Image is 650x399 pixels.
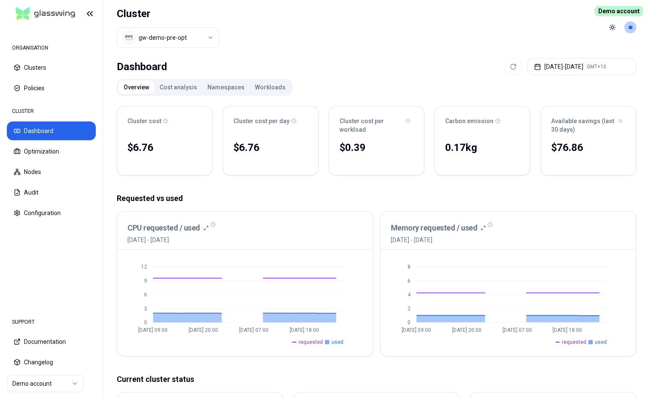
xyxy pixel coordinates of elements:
tspan: [DATE] 09:00 [402,327,431,333]
div: gw-demo-pre-opt [139,33,187,42]
div: $6.76 [233,141,308,154]
button: Overview [118,80,154,94]
span: [DATE] - [DATE] [127,236,209,244]
button: Nodes [7,163,96,181]
p: Requested vs used [117,192,636,204]
button: Changelog [7,353,96,372]
div: Cluster cost [127,117,202,125]
span: used [595,339,607,346]
button: Select a value [117,27,219,48]
span: Demo account [595,6,643,16]
tspan: 3 [144,306,147,312]
img: GlassWing [12,4,79,24]
tspan: [DATE] 20:00 [189,327,218,333]
div: $6.76 [127,141,202,154]
button: Audit [7,183,96,202]
button: Clusters [7,58,96,77]
tspan: [DATE] 07:00 [502,327,532,333]
button: [DATE]-[DATE]GMT+10 [527,58,636,75]
div: $76.86 [551,141,626,154]
button: Namespaces [202,80,250,94]
button: Configuration [7,204,96,222]
div: $0.39 [340,141,414,154]
tspan: 6 [407,278,410,284]
button: Optimization [7,142,96,161]
tspan: 6 [144,292,147,298]
h3: Memory requested / used [391,222,478,234]
div: SUPPORT [7,313,96,331]
tspan: [DATE] 20:00 [452,327,482,333]
span: requested [562,339,586,346]
tspan: [DATE] 18:00 [552,327,582,333]
div: Available savings (last 30 days) [551,117,626,134]
button: Policies [7,79,96,98]
p: Current cluster status [117,373,636,385]
tspan: 0 [144,319,147,325]
tspan: 12 [141,264,147,270]
tspan: [DATE] 18:00 [290,327,319,333]
tspan: [DATE] 07:00 [239,327,269,333]
div: 0.17 kg [445,141,520,154]
span: used [331,339,343,346]
tspan: 4 [407,292,411,298]
button: Cost analysis [154,80,202,94]
div: Cluster cost per workload [340,117,414,134]
div: ORGANISATION [7,39,96,56]
div: CLUSTER [7,103,96,120]
tspan: [DATE] 09:00 [138,327,168,333]
h3: CPU requested / used [127,222,200,234]
div: Carbon emission [445,117,520,125]
tspan: 9 [144,278,147,284]
tspan: 2 [407,306,410,312]
button: Dashboard [7,121,96,140]
span: requested [298,339,323,346]
h1: Cluster [117,7,219,21]
tspan: 0 [407,319,410,325]
div: Dashboard [117,58,167,75]
div: Cluster cost per day [233,117,308,125]
button: Workloads [250,80,291,94]
tspan: 8 [407,264,410,270]
span: GMT+10 [587,63,606,70]
span: [DATE] - [DATE] [391,236,486,244]
img: aws [124,33,133,42]
button: Documentation [7,332,96,351]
